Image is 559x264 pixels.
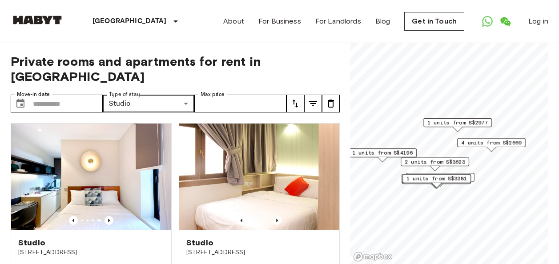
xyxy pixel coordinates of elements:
a: For Landlords [315,16,361,27]
span: 2 units from S$3623 [405,158,465,166]
label: Move-in date [17,91,50,98]
div: Studio [103,95,195,112]
span: [STREET_ADDRESS] [18,248,164,257]
div: Map marker [402,174,470,188]
a: Log in [528,16,548,27]
a: For Business [258,16,301,27]
label: Type of stay [109,91,140,98]
button: Previous image [237,216,246,225]
span: Studio [186,237,213,248]
button: Previous image [273,216,282,225]
img: Habyt [11,16,64,24]
a: Open WeChat [496,12,514,30]
span: 4 units from S$2669 [461,139,522,147]
p: [GEOGRAPHIC_DATA] [92,16,167,27]
a: About [223,16,244,27]
div: Map marker [402,174,471,188]
button: Previous image [69,216,78,225]
span: Private rooms and apartments for rent in [GEOGRAPHIC_DATA] [11,54,340,84]
a: Get in Touch [404,12,464,31]
span: 1 units from S$3129 [410,173,471,181]
label: Max price [201,91,225,98]
img: Marketing picture of unit SG-01-111-006-001 [179,124,339,230]
a: Open WhatsApp [479,12,496,30]
span: [STREET_ADDRESS] [186,248,332,257]
button: tune [286,95,304,112]
span: Studio [18,237,45,248]
button: tune [322,95,340,112]
img: Marketing picture of unit SG-01-110-001-001 [11,124,171,230]
span: 1 units from S$4196 [352,149,413,157]
div: Map marker [423,118,492,132]
span: 1 units from S$3381 [406,175,467,183]
div: Map marker [401,157,469,171]
div: Map marker [348,148,417,162]
div: Map marker [457,138,526,152]
div: Map marker [406,173,475,187]
button: Choose date [12,95,29,112]
button: Previous image [105,216,113,225]
a: Mapbox logo [353,252,392,262]
a: Blog [375,16,390,27]
button: tune [304,95,322,112]
span: 1 units from S$2977 [427,119,488,127]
